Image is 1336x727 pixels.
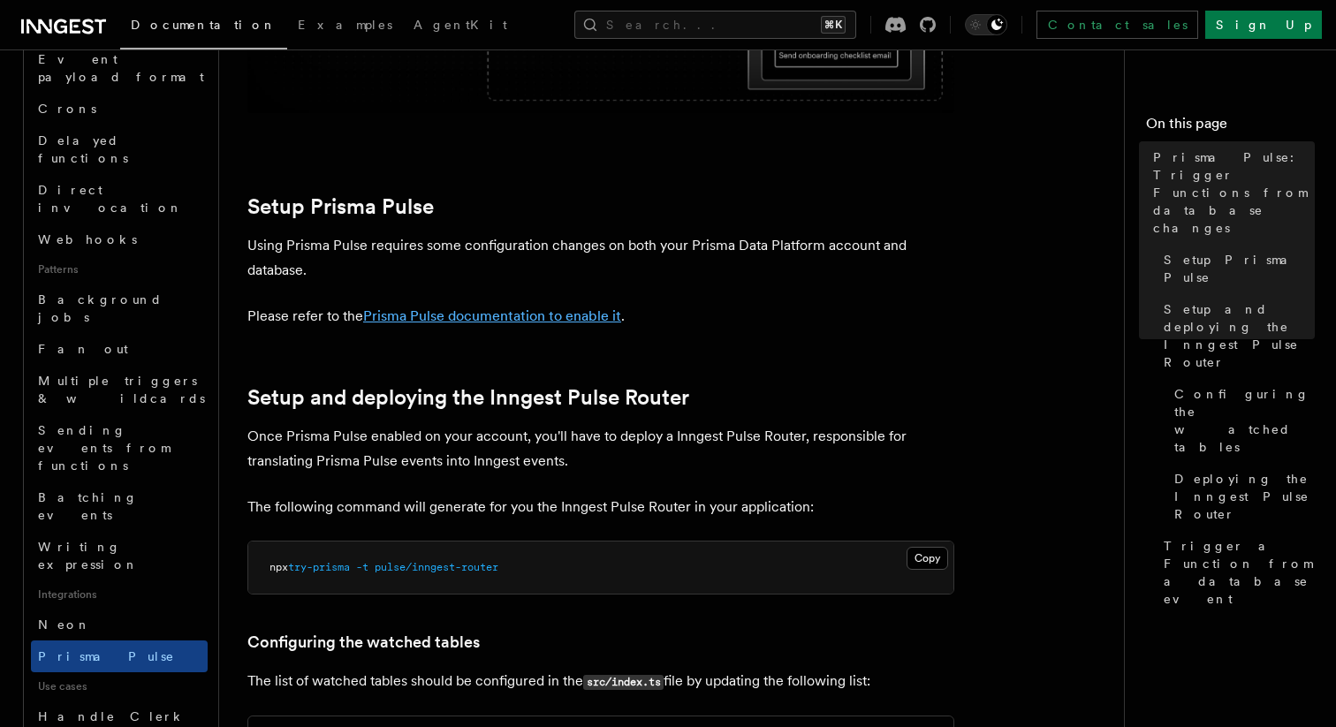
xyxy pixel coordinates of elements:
a: Sending events from functions [31,414,208,481]
a: Trigger a Function from a database event [1157,530,1315,615]
a: Deploying the Inngest Pulse Router [1167,463,1315,530]
span: Deploying the Inngest Pulse Router [1174,470,1315,523]
span: Neon [38,617,91,632]
kbd: ⌘K [821,16,846,34]
a: Writing expression [31,531,208,580]
span: Delayed functions [38,133,128,165]
span: Setup Prisma Pulse [1164,251,1315,286]
a: Prisma Pulse [31,640,208,672]
span: AgentKit [414,18,507,32]
h4: On this page [1146,113,1315,141]
a: Multiple triggers & wildcards [31,365,208,414]
span: Direct invocation [38,183,183,215]
p: Using Prisma Pulse requires some configuration changes on both your Prisma Data Platform account ... [247,233,954,283]
span: Documentation [131,18,277,32]
a: Setup and deploying the Inngest Pulse Router [1157,293,1315,378]
span: Use cases [31,672,208,700]
span: npx [269,561,288,573]
p: The list of watched tables should be configured in the file by updating the following list: [247,669,954,694]
a: Event payload format [31,43,208,93]
code: src/index.ts [583,675,664,690]
a: Prisma Pulse documentation to enable it [363,307,621,324]
p: The following command will generate for you the Inngest Pulse Router in your application: [247,495,954,519]
span: try-prisma [288,561,350,573]
a: Crons [31,93,208,125]
button: Toggle dark mode [965,14,1007,35]
span: pulse/inngest-router [375,561,498,573]
span: Background jobs [38,292,163,324]
a: Setup Prisma Pulse [247,194,434,219]
a: Webhooks [31,223,208,255]
a: Configuring the watched tables [247,630,480,655]
button: Copy [907,547,948,570]
span: Fan out [38,342,128,356]
span: -t [356,561,368,573]
span: Configuring the watched tables [1174,385,1315,456]
a: Contact sales [1036,11,1198,39]
a: Setup Prisma Pulse [1157,244,1315,293]
a: Direct invocation [31,174,208,223]
span: Crons [38,102,96,116]
a: Prisma Pulse: Trigger Functions from database changes [1146,141,1315,244]
span: Webhooks [38,232,137,246]
span: Trigger a Function from a database event [1164,537,1315,608]
span: Sending events from functions [38,423,170,473]
span: Event payload format [38,52,204,84]
a: Setup and deploying the Inngest Pulse Router [247,385,689,410]
span: Prisma Pulse: Trigger Functions from database changes [1153,148,1315,237]
span: Examples [298,18,392,32]
span: Patterns [31,255,208,284]
p: Once Prisma Pulse enabled on your account, you'll have to deploy a Inngest Pulse Router, responsi... [247,424,954,473]
a: Sign Up [1205,11,1322,39]
span: Batching events [38,490,138,522]
span: Setup and deploying the Inngest Pulse Router [1164,300,1315,371]
a: Fan out [31,333,208,365]
span: Prisma Pulse [38,649,175,663]
span: Writing expression [38,540,139,572]
button: Search...⌘K [574,11,856,39]
a: AgentKit [403,5,518,48]
a: Neon [31,609,208,640]
a: Background jobs [31,284,208,333]
a: Examples [287,5,403,48]
a: Batching events [31,481,208,531]
a: Configuring the watched tables [1167,378,1315,463]
span: Integrations [31,580,208,609]
p: Please refer to the . [247,304,954,329]
span: Multiple triggers & wildcards [38,374,205,405]
a: Documentation [120,5,287,49]
a: Delayed functions [31,125,208,174]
